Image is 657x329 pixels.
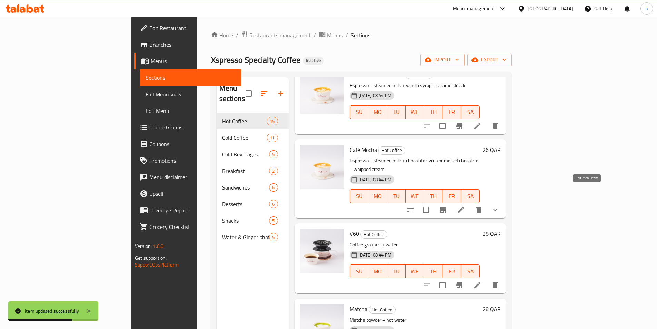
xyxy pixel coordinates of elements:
button: delete [487,118,504,134]
span: FR [445,267,458,277]
span: Snacks [222,216,269,225]
a: Choice Groups [134,119,241,136]
span: MO [371,107,384,117]
a: Edit Menu [140,103,241,119]
p: Coffee grounds + water [350,241,480,249]
button: MO [368,189,387,203]
span: Cold Beverages [222,150,269,158]
button: TU [387,189,406,203]
a: Restaurants management [241,31,311,40]
a: Support.OpsPlatform [135,260,179,269]
img: Caramel Macchiato Hot [300,69,344,114]
span: Xspresso Specialty Coffee [211,52,300,68]
div: [GEOGRAPHIC_DATA] [528,5,573,12]
a: Branches [134,36,241,53]
div: Cold Coffee11 [217,129,289,146]
span: Coverage Report [149,206,236,214]
img: V60 [300,229,344,273]
span: SA [464,107,477,117]
div: Inactive [303,57,324,65]
span: FR [445,191,458,201]
span: Grocery Checklist [149,223,236,231]
button: delete [470,202,487,218]
button: Branch-specific-item [451,118,468,134]
button: SA [461,105,480,119]
button: SU [350,105,369,119]
span: 5 [269,151,277,158]
span: Sandwiches [222,183,269,192]
span: TU [390,107,403,117]
span: Menu disclaimer [149,173,236,181]
span: Sort sections [256,85,272,102]
span: MO [371,191,384,201]
button: Branch-specific-item [435,202,451,218]
p: Matcha powder + hot water [350,316,480,325]
span: 6 [269,184,277,191]
span: SU [353,107,366,117]
span: Hot Coffee [361,231,387,239]
span: TH [427,267,440,277]
span: Sections [146,74,236,82]
a: Full Menu View [140,86,241,103]
a: Menus [134,53,241,69]
span: Hot Coffee [222,117,267,125]
button: SU [350,264,369,278]
span: Select all sections [241,86,256,101]
h6: 28 QAR [482,229,501,239]
a: Edit menu item [473,281,481,289]
span: Branches [149,40,236,49]
span: TU [390,267,403,277]
span: [DATE] 08:44 PM [356,176,394,183]
button: MO [368,105,387,119]
span: WE [408,191,421,201]
span: WE [408,267,421,277]
button: TU [387,105,406,119]
p: Espresso + steamed milk + vanilla syrup + caramel drizzle [350,81,480,90]
a: Coupons [134,136,241,152]
a: Upsell [134,185,241,202]
span: TH [427,191,440,201]
span: Sections [351,31,370,39]
div: Item updated successfully [25,307,79,315]
div: items [267,134,278,142]
svg: Show Choices [491,206,499,214]
span: 11 [267,135,277,141]
span: [DATE] 08:44 PM [356,92,394,99]
span: Choice Groups [149,123,236,132]
button: SA [461,264,480,278]
span: Café Mocha [350,145,377,155]
button: show more [487,202,504,218]
h6: 26 QAR [482,69,501,79]
div: Hot Coffee [378,146,405,155]
span: Select to update [419,203,433,217]
button: FR [442,105,461,119]
span: TU [390,191,403,201]
button: WE [406,105,424,119]
span: Matcha [350,304,367,314]
span: 5 [269,217,277,224]
span: SA [464,267,477,277]
span: Desserts [222,200,269,208]
a: Menu disclaimer [134,169,241,185]
span: Version: [135,242,152,251]
span: Water & Ginger shots [222,233,269,241]
span: Inactive [303,58,324,64]
a: Grocery Checklist [134,219,241,235]
div: Cold Beverages5 [217,146,289,163]
span: [DATE] 08:44 PM [356,252,394,258]
div: items [269,233,278,241]
span: Hot Coffee [369,306,395,314]
span: Promotions [149,156,236,165]
span: Menus [151,57,236,65]
h6: 26 QAR [482,145,501,155]
span: 1.0.0 [153,242,163,251]
a: Edit Restaurant [134,20,241,36]
div: items [267,117,278,125]
span: SU [353,191,366,201]
nav: breadcrumb [211,31,512,40]
button: import [420,54,465,66]
span: SA [464,191,477,201]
